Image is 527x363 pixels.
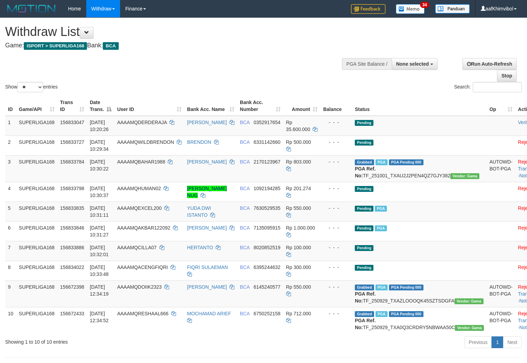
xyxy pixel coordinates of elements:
span: Rp 1.000.000 [286,225,315,231]
th: Balance [320,96,352,116]
span: Copy 2170123967 to clipboard [254,159,281,165]
span: ISPORT > SUPERLIGA168 [24,42,87,50]
b: PGA Ref. No: [355,318,375,330]
span: AAAAMQAKBAR122092 [117,225,170,231]
div: - - - [323,244,349,251]
td: SUPERLIGA168 [16,241,58,261]
span: Rp 300.000 [286,264,311,270]
span: AAAAMQEXCEL200 [117,205,162,211]
span: Pending [355,186,373,192]
a: [PERSON_NAME] NUG [187,186,227,198]
span: AAAAMQCILLA07 [117,245,156,250]
td: SUPERLIGA168 [16,136,58,155]
a: YUDA DWI ISTANTO [187,205,211,218]
img: Button%20Memo.svg [396,4,425,14]
th: Bank Acc. Name: activate to sort column ascending [184,96,237,116]
a: [PERSON_NAME] [187,120,227,125]
th: ID [5,96,16,116]
td: 2 [5,136,16,155]
img: MOTION_logo.png [5,3,58,14]
span: BCA [240,139,250,145]
div: - - - [323,119,349,126]
td: 1 [5,116,16,136]
a: Previous [464,336,492,348]
div: - - - [323,264,349,271]
span: Copy 6395244632 to clipboard [254,264,281,270]
h1: Withdraw List [5,25,344,39]
th: Status [352,96,487,116]
span: Grabbed [355,285,374,290]
span: Grabbed [355,311,374,317]
span: Pending [355,120,373,126]
div: - - - [323,185,349,192]
td: 9 [5,280,16,307]
span: Rp 500.000 [286,139,311,145]
span: AAAAMQRESHAAL666 [117,311,168,316]
span: Rp 35.600.000 [286,120,310,132]
span: 156833047 [60,120,84,125]
div: PGA Site Balance / [342,58,392,70]
div: - - - [323,158,349,165]
td: SUPERLIGA168 [16,116,58,136]
span: PGA Pending [389,285,423,290]
td: AUTOWD-BOT-PGA [487,280,515,307]
h4: Game: Bank: [5,42,344,49]
td: SUPERLIGA168 [16,202,58,221]
span: 34 [420,2,429,8]
span: BCA [240,245,250,250]
span: PGA Pending [389,159,423,165]
span: BCA [240,186,250,191]
a: Run Auto-Refresh [462,58,517,70]
span: Copy 6750252158 to clipboard [254,311,281,316]
a: FIQRI SULAEMAN [187,264,228,270]
span: 156833798 [60,186,84,191]
div: - - - [323,205,349,212]
td: 4 [5,182,16,202]
td: AUTOWD-BOT-PGA [487,307,515,334]
span: 156672398 [60,284,84,290]
span: Rp 550.000 [286,284,311,290]
td: 3 [5,155,16,182]
input: Search: [473,82,522,92]
div: - - - [323,224,349,231]
span: Copy 8020852519 to clipboard [254,245,281,250]
span: Pending [355,140,373,146]
span: 156833835 [60,205,84,211]
span: None selected [396,61,429,67]
span: Copy 7135095915 to clipboard [254,225,281,231]
span: Vendor URL: https://trx31.1velocity.biz [455,325,484,331]
td: 8 [5,261,16,280]
span: Marked by aafsoycanthlai [375,225,387,231]
span: Copy 7630529535 to clipboard [254,205,281,211]
td: 5 [5,202,16,221]
span: [DATE] 10:20:26 [90,120,109,132]
span: AAAAMQDERDERAJA [117,120,167,125]
span: Pending [355,225,373,231]
span: [DATE] 10:32:01 [90,245,109,257]
span: 156833886 [60,245,84,250]
span: BCA [240,284,250,290]
span: [DATE] 12:34:19 [90,284,109,297]
span: [DATE] 10:33:48 [90,264,109,277]
span: Vendor URL: https://trx31.1velocity.biz [450,173,479,179]
span: Rp 201.274 [286,186,311,191]
span: AAAAMQDOIIK2323 [117,284,162,290]
td: SUPERLIGA168 [16,182,58,202]
span: BCA [240,120,250,125]
th: Bank Acc. Number: activate to sort column ascending [237,96,283,116]
span: BCA [103,42,118,50]
a: [PERSON_NAME] [187,284,227,290]
span: Marked by aafsoycanthlai [375,206,387,212]
span: 156672433 [60,311,84,316]
span: Rp 712.000 [286,311,311,316]
span: AAAAMQWILDBRENDON [117,139,174,145]
span: Rp 803.000 [286,159,311,165]
th: Op: activate to sort column ascending [487,96,515,116]
span: Rp 100.000 [286,245,311,250]
span: BCA [240,264,250,270]
span: Copy 1092194285 to clipboard [254,186,281,191]
span: [DATE] 10:31:11 [90,205,109,218]
a: MOCHAMAD ARIEF [187,311,231,316]
span: AAAAMQACENGFIQRI [117,264,168,270]
label: Show entries [5,82,58,92]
